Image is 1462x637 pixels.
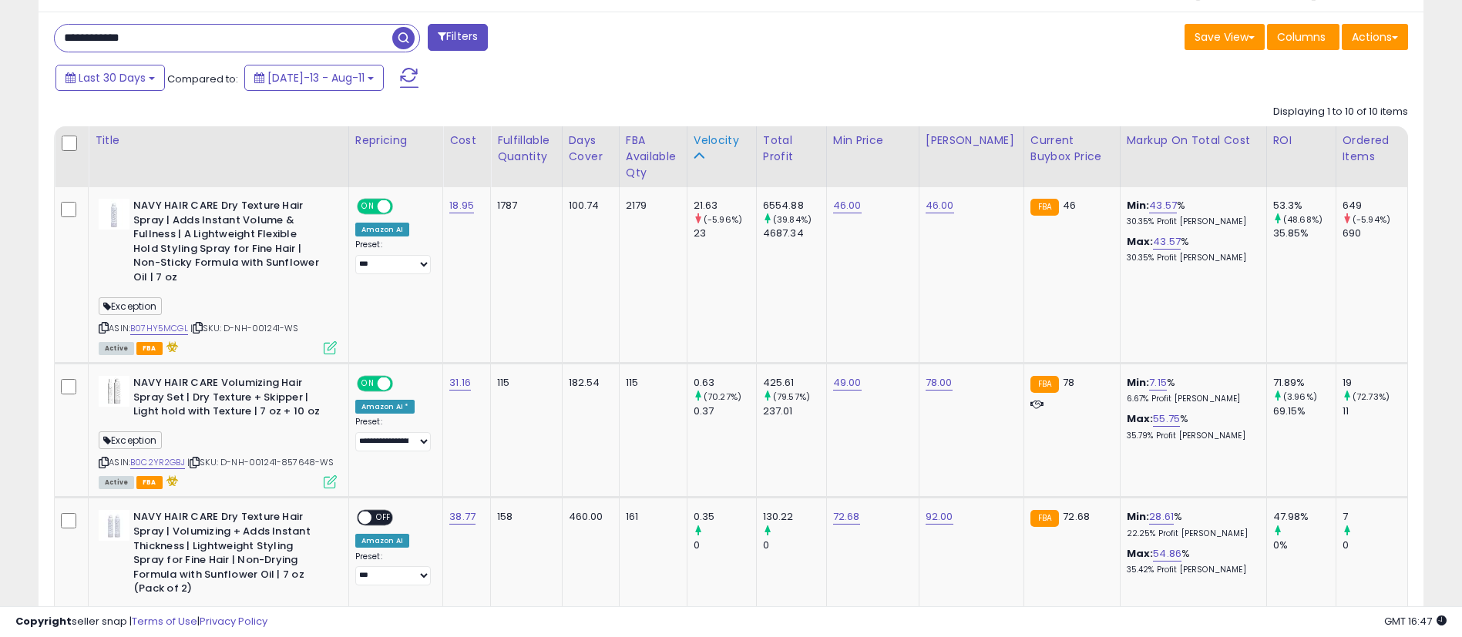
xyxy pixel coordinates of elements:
[355,400,415,414] div: Amazon AI *
[244,65,384,91] button: [DATE]-13 - Aug-11
[187,456,334,468] span: | SKU: D-NH-001241-857648-WS
[1063,198,1076,213] span: 46
[15,614,72,629] strong: Copyright
[497,132,556,165] div: Fulfillable Quantity
[15,615,267,629] div: seller snap | |
[1127,216,1255,227] p: 30.35% Profit [PERSON_NAME]
[1127,412,1255,441] div: %
[1149,509,1174,525] a: 28.61
[497,199,550,213] div: 1787
[1273,132,1329,149] div: ROI
[1063,509,1090,524] span: 72.68
[569,376,607,390] div: 182.54
[1273,538,1336,552] div: 0%
[355,132,437,149] div: Repricing
[626,199,675,213] div: 2179
[355,223,409,236] div: Amazon AI
[569,510,607,524] div: 460.00
[1342,24,1408,50] button: Actions
[99,199,337,353] div: ASIN:
[626,510,675,524] div: 161
[130,456,185,469] a: B0C2YR2GBJ
[1127,376,1255,404] div: %
[136,476,163,489] span: FBA
[1030,510,1059,527] small: FBA
[704,213,742,226] small: (-5.96%)
[99,431,162,449] span: Exception
[1343,199,1407,213] div: 649
[99,476,134,489] span: All listings currently available for purchase on Amazon
[763,226,826,240] div: 4687.34
[1277,29,1326,45] span: Columns
[694,132,750,149] div: Velocity
[200,614,267,629] a: Privacy Policy
[1127,375,1150,390] b: Min:
[926,509,953,525] a: 92.00
[1063,375,1074,390] span: 78
[190,322,299,334] span: | SKU: D-NH-001241-WS
[1127,546,1154,561] b: Max:
[133,510,321,599] b: NAVY HAIR CARE Dry Texture Hair Spray | Volumizing + Adds Instant Thickness | Lightweight Styling...
[1030,376,1059,393] small: FBA
[428,24,488,51] button: Filters
[99,376,129,407] img: 31X1-7c0eML._SL40_.jpg
[99,342,134,355] span: All listings currently available for purchase on Amazon
[569,132,613,165] div: Days Cover
[1273,199,1336,213] div: 53.3%
[1127,547,1255,575] div: %
[833,509,860,525] a: 72.68
[355,552,432,586] div: Preset:
[99,199,129,230] img: 317t6gji6qL._SL40_.jpg
[1127,235,1255,263] div: %
[1153,234,1181,250] a: 43.57
[1127,198,1150,213] b: Min:
[833,132,912,149] div: Min Price
[763,510,826,524] div: 130.22
[763,199,826,213] div: 6554.88
[763,376,826,390] div: 425.61
[1353,213,1390,226] small: (-5.94%)
[163,341,179,352] i: hazardous material
[626,376,675,390] div: 115
[163,475,179,486] i: hazardous material
[1127,509,1150,524] b: Min:
[1127,528,1255,539] p: 22.25% Profit [PERSON_NAME]
[1343,132,1401,165] div: Ordered Items
[267,70,365,85] span: [DATE]-13 - Aug-11
[1283,213,1323,226] small: (48.68%)
[449,375,471,391] a: 31.16
[390,377,415,391] span: OFF
[833,375,862,391] a: 49.00
[569,199,607,213] div: 100.74
[926,198,954,213] a: 46.00
[167,72,238,86] span: Compared to:
[1343,404,1407,418] div: 11
[1273,376,1336,390] div: 71.89%
[1030,199,1059,216] small: FBA
[763,404,826,418] div: 237.01
[133,376,321,423] b: NAVY HAIR CARE Volumizing Hair Spray Set | Dry Texture + Skipper | Light hold with Texture | 7 oz...
[694,510,756,524] div: 0.35
[773,213,812,226] small: (39.84%)
[1127,565,1255,575] p: 35.42% Profit [PERSON_NAME]
[773,391,810,403] small: (79.57%)
[1127,132,1260,149] div: Markup on Total Cost
[694,226,756,240] div: 23
[1273,510,1336,524] div: 47.98%
[1127,431,1255,441] p: 35.79% Profit [PERSON_NAME]
[358,200,378,213] span: ON
[358,377,378,391] span: ON
[1353,391,1390,403] small: (72.73%)
[355,417,432,451] div: Preset:
[1273,105,1408,119] div: Displaying 1 to 10 of 10 items
[133,199,321,288] b: NAVY HAIR CARE Dry Texture Hair Spray | Adds Instant Volume & Fullness | A Lightweight Flexible H...
[694,376,756,390] div: 0.63
[497,376,550,390] div: 115
[449,509,476,525] a: 38.77
[694,538,756,552] div: 0
[449,132,484,149] div: Cost
[1030,132,1114,165] div: Current Buybox Price
[390,200,415,213] span: OFF
[1343,376,1407,390] div: 19
[1343,538,1407,552] div: 0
